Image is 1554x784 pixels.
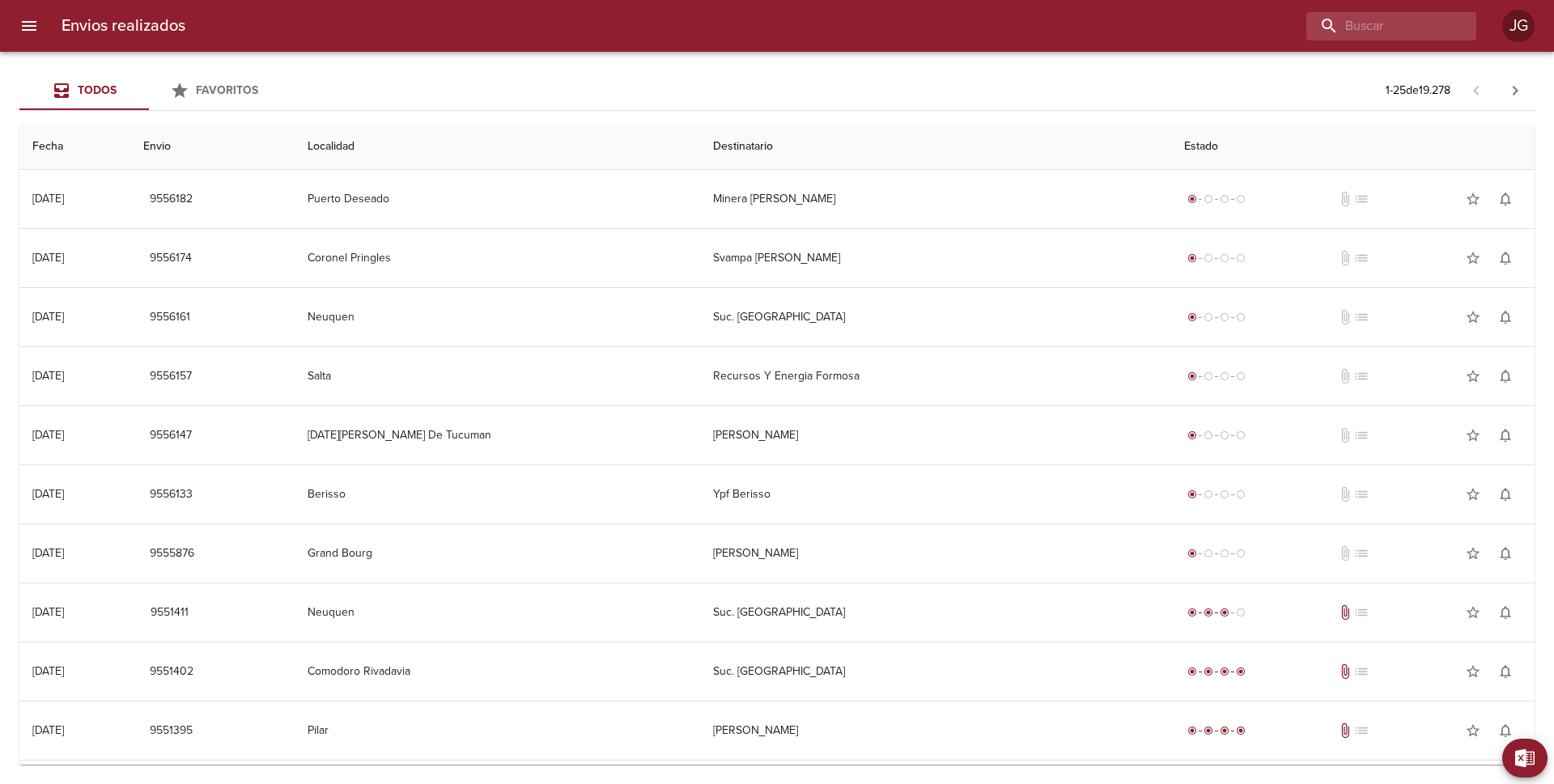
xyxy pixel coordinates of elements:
[150,603,189,623] span: 9551411
[143,362,198,392] button: 9556157
[1497,250,1514,266] span: notifications_none
[1220,194,1229,204] span: radio_button_unchecked
[1184,604,1249,621] div: En viaje
[1465,368,1481,384] span: star_border
[1204,667,1213,676] span: radio_button_checked
[1457,419,1489,451] button: Agregar a favoritos
[295,583,699,642] td: Neuquen
[1353,427,1369,443] span: No tiene pedido asociado
[1489,360,1522,392] button: Activar notificaciones
[295,288,699,346] td: Neuquen
[1220,489,1229,499] span: radio_button_unchecked
[1204,253,1213,263] span: radio_button_unchecked
[1204,371,1213,381] span: radio_button_unchecked
[700,288,1172,346] td: Suc. [GEOGRAPHIC_DATA]
[1184,545,1249,562] div: Generado
[1236,312,1246,322] span: radio_button_unchecked
[1184,250,1249,266] div: Generado
[1489,596,1522,629] button: Activar notificaciones
[1187,608,1197,617] span: radio_button_checked
[1502,10,1535,42] div: JG
[143,657,200,687] button: 9551402
[1353,309,1369,325] span: No tiene pedido asociado
[1457,82,1496,98] span: Pagina anterior
[1187,726,1197,735] span: radio_button_checked
[1337,368,1353,384] span: No tiene documentos adjuntos
[1184,427,1249,443] div: Generado
[1204,549,1213,558] span: radio_button_unchecked
[1337,191,1353,207] span: No tiene documentos adjuntos
[295,701,699,760] td: Pilar
[1220,430,1229,440] span: radio_button_unchecked
[1497,604,1514,621] span: notifications_none
[150,485,193,505] span: 9556133
[1353,663,1369,680] span: No tiene pedido asociado
[1337,486,1353,502] span: No tiene documentos adjuntos
[700,406,1172,464] td: [PERSON_NAME]
[295,347,699,405] td: Salta
[1489,242,1522,274] button: Activar notificaciones
[295,406,699,464] td: [DATE][PERSON_NAME] De Tucuman
[32,664,64,678] div: [DATE]
[1457,360,1489,392] button: Agregar a favoritos
[1171,124,1535,170] th: Estado
[1220,253,1229,263] span: radio_button_unchecked
[32,192,64,206] div: [DATE]
[1465,191,1481,207] span: star_border
[700,583,1172,642] td: Suc. [GEOGRAPHIC_DATA]
[1337,427,1353,443] span: No tiene documentos adjuntos
[1353,486,1369,502] span: No tiene pedido asociado
[1465,427,1481,443] span: star_border
[700,524,1172,583] td: [PERSON_NAME]
[1465,723,1481,739] span: star_border
[196,83,258,97] span: Favoritos
[1187,430,1197,440] span: radio_button_checked
[143,716,199,746] button: 9551395
[1204,430,1213,440] span: radio_button_unchecked
[1337,309,1353,325] span: No tiene documentos adjuntos
[1353,191,1369,207] span: No tiene pedido asociado
[1236,726,1246,735] span: radio_button_checked
[1489,655,1522,688] button: Activar notificaciones
[1184,486,1249,502] div: Generado
[1337,723,1353,739] span: Tiene documentos adjuntos
[1496,71,1535,110] span: Pagina siguiente
[1236,253,1246,263] span: radio_button_unchecked
[1386,83,1450,99] p: 1 - 25 de 19.278
[1236,194,1246,204] span: radio_button_unchecked
[1353,604,1369,621] span: No tiene pedido asociado
[1465,309,1481,325] span: star_border
[1187,194,1197,204] span: radio_button_checked
[10,6,49,45] button: menu
[1204,489,1213,499] span: radio_button_unchecked
[143,480,199,510] button: 9556133
[1236,489,1246,499] span: radio_button_unchecked
[1353,545,1369,562] span: No tiene pedido asociado
[295,170,699,228] td: Puerto Deseado
[1187,667,1197,676] span: radio_button_checked
[295,229,699,287] td: Coronel Pringles
[295,642,699,701] td: Comodoro Rivadavia
[32,723,64,737] div: [DATE]
[1204,608,1213,617] span: radio_button_checked
[32,605,64,619] div: [DATE]
[1457,537,1489,570] button: Agregar a favoritos
[1465,545,1481,562] span: star_border
[1353,368,1369,384] span: No tiene pedido asociado
[1220,667,1229,676] span: radio_button_checked
[1184,309,1249,325] div: Generado
[1489,419,1522,451] button: Activar notificaciones
[1497,368,1514,384] span: notifications_none
[1236,667,1246,676] span: radio_button_checked
[1489,478,1522,511] button: Activar notificaciones
[700,701,1172,760] td: [PERSON_NAME]
[1502,10,1535,42] div: Abrir información de usuario
[32,310,64,324] div: [DATE]
[32,546,64,560] div: [DATE]
[1184,191,1249,207] div: Generado
[1236,608,1246,617] span: radio_button_unchecked
[1465,604,1481,621] span: star_border
[1306,12,1449,40] input: buscar
[1465,663,1481,680] span: star_border
[1465,486,1481,502] span: star_border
